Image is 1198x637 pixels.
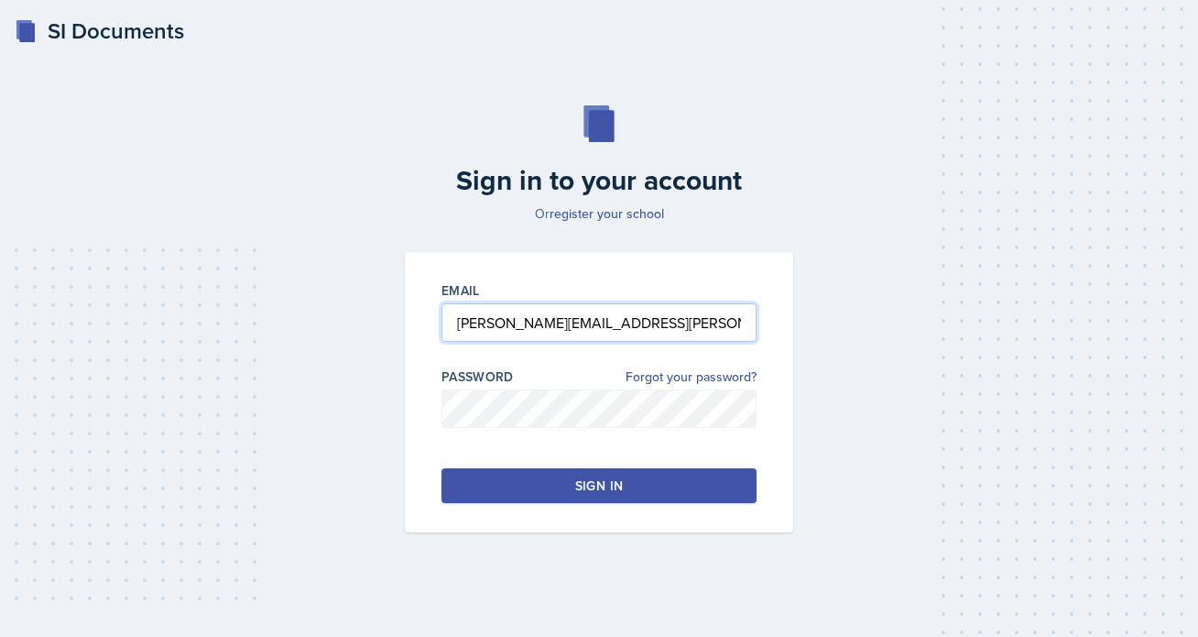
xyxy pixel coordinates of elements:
p: Or [394,204,804,223]
label: Password [441,368,514,386]
input: Email [441,303,757,342]
label: Email [441,281,480,300]
a: SI Documents [15,15,184,48]
a: register your school [550,204,664,223]
div: Sign in [575,477,623,495]
button: Sign in [441,468,757,503]
a: Forgot your password? [626,368,757,387]
h2: Sign in to your account [394,164,804,197]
